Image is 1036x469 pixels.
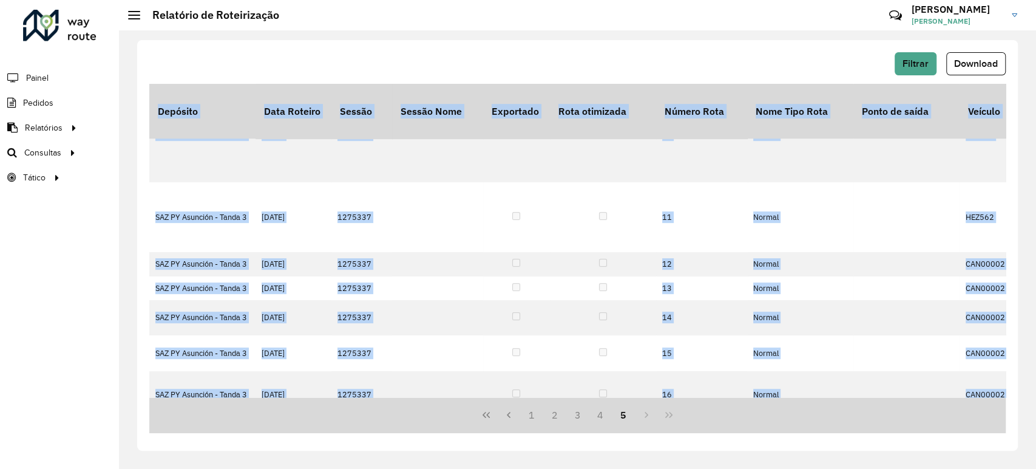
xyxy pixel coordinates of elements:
[520,403,543,426] button: 1
[149,371,256,419] td: SAZ PY Asunción - Tanda 3
[656,335,747,371] td: 15
[149,182,256,253] td: SAZ PY Asunción - Tanda 3
[392,84,483,139] th: Sessão Nome
[256,276,331,300] td: [DATE]
[882,2,909,29] a: Contato Rápido
[902,58,929,69] span: Filtrar
[960,300,1020,335] td: CAN00002
[256,182,331,253] td: [DATE]
[656,252,747,276] td: 12
[960,335,1020,371] td: CAN00002
[149,252,256,276] td: SAZ PY Asunción - Tanda 3
[483,84,550,139] th: Exportado
[149,276,256,300] td: SAZ PY Asunción - Tanda 3
[946,52,1006,75] button: Download
[853,84,960,139] th: Ponto de saída
[256,300,331,335] td: [DATE]
[747,182,853,253] td: Normal
[656,371,747,419] td: 16
[747,300,853,335] td: Normal
[149,84,256,139] th: Depósito
[566,403,589,426] button: 3
[23,97,53,109] span: Pedidos
[331,371,392,419] td: 1275337
[498,403,521,426] button: Previous Page
[656,300,747,335] td: 14
[912,4,1003,15] h3: [PERSON_NAME]
[550,84,656,139] th: Rota otimizada
[331,300,392,335] td: 1275337
[895,52,936,75] button: Filtrar
[331,252,392,276] td: 1275337
[747,252,853,276] td: Normal
[912,16,1003,27] span: [PERSON_NAME]
[960,276,1020,300] td: CAN00002
[747,371,853,419] td: Normal
[25,122,63,134] span: Relatórios
[656,84,747,139] th: Número Rota
[747,335,853,371] td: Normal
[256,252,331,276] td: [DATE]
[747,276,853,300] td: Normal
[589,403,612,426] button: 4
[23,171,46,184] span: Tático
[149,300,256,335] td: SAZ PY Asunción - Tanda 3
[256,335,331,371] td: [DATE]
[331,335,392,371] td: 1275337
[26,72,49,84] span: Painel
[331,276,392,300] td: 1275337
[960,371,1020,419] td: CAN00002
[960,84,1020,139] th: Veículo
[543,403,566,426] button: 2
[331,84,392,139] th: Sessão
[24,146,61,159] span: Consultas
[612,403,635,426] button: 5
[747,84,853,139] th: Nome Tipo Rota
[960,252,1020,276] td: CAN00002
[475,403,498,426] button: First Page
[656,182,747,253] td: 11
[954,58,998,69] span: Download
[256,84,331,139] th: Data Roteiro
[140,9,279,22] h2: Relatório de Roteirização
[656,276,747,300] td: 13
[960,182,1020,253] td: HEZ562
[256,371,331,419] td: [DATE]
[149,335,256,371] td: SAZ PY Asunción - Tanda 3
[331,182,392,253] td: 1275337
